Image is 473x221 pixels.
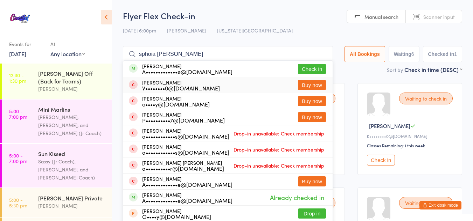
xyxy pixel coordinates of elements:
[167,27,206,34] span: [PERSON_NAME]
[9,108,27,119] time: 5:00 - 7:00 pm
[142,85,220,91] div: V••••••••0@[DOMAIN_NAME]
[298,64,326,74] button: Check in
[411,51,414,57] div: 6
[2,188,112,217] a: 5:00 -5:30 pm[PERSON_NAME] Private[PERSON_NAME]
[38,150,106,157] div: Sun Kissed
[142,69,232,74] div: A•••••••••••••e@[DOMAIN_NAME]
[123,10,462,21] h2: Flyer Flex Check-in
[268,191,326,204] span: Already checked in
[298,96,326,106] button: Buy now
[298,80,326,90] button: Buy now
[2,144,112,187] a: 5:00 -7:00 pmSun KissedSassy (Jr Coach), [PERSON_NAME], and [PERSON_NAME] Coach)
[232,144,326,155] span: Drop-in unavailable: Check membership
[38,69,106,85] div: [PERSON_NAME] Off (Back for Teams)
[142,112,225,123] div: [PERSON_NAME]
[454,51,457,57] div: 1
[399,197,453,209] div: Waiting to check in
[142,149,229,155] div: a••••••••••••s@[DOMAIN_NAME]
[367,142,455,148] div: Classes Remaining: 1 this week
[142,144,229,155] div: [PERSON_NAME]
[142,133,229,139] div: a••••••••••••s@[DOMAIN_NAME]
[389,46,419,62] button: Waiting6
[345,46,385,62] button: All Bookings
[423,13,455,20] span: Scanner input
[38,157,106,182] div: Sassy (Jr Coach), [PERSON_NAME], and [PERSON_NAME] Coach)
[387,66,403,73] label: Sort by
[367,155,395,165] button: Check in
[142,101,210,107] div: o••••y@[DOMAIN_NAME]
[369,122,410,130] span: [PERSON_NAME]
[217,27,293,34] span: [US_STATE][GEOGRAPHIC_DATA]
[2,64,112,99] a: 12:30 -1:30 pm[PERSON_NAME] Off (Back for Teams)[PERSON_NAME]
[142,176,232,187] div: [PERSON_NAME]
[50,50,85,58] div: Any location
[298,208,326,219] button: Drop in
[142,165,224,171] div: a••••••••••r@[DOMAIN_NAME]
[142,214,211,219] div: O••••y@[DOMAIN_NAME]
[142,128,229,139] div: [PERSON_NAME]
[423,46,462,62] button: Checked in1
[142,192,232,203] div: [PERSON_NAME]
[142,198,232,203] div: A•••••••••••••e@[DOMAIN_NAME]
[9,72,26,83] time: 12:30 - 1:30 pm
[142,96,210,107] div: [PERSON_NAME]
[50,38,85,50] div: At
[9,38,43,50] div: Events for
[364,13,398,20] span: Manual search
[38,194,106,202] div: [PERSON_NAME] Private
[123,46,333,62] input: Search
[142,182,232,187] div: A•••••••••••••e@[DOMAIN_NAME]
[142,63,232,74] div: [PERSON_NAME]
[38,105,106,113] div: Mini Marlins
[142,80,220,91] div: [PERSON_NAME]
[404,66,462,73] div: Check in time (DESC)
[7,5,33,31] img: Coastal All-Stars
[142,208,211,219] div: [PERSON_NAME]
[38,202,106,210] div: [PERSON_NAME]
[367,133,455,139] div: K••••••••0@[DOMAIN_NAME]
[9,197,27,208] time: 5:00 - 5:30 pm
[419,201,461,209] button: Exit kiosk mode
[9,153,27,164] time: 5:00 - 7:00 pm
[123,27,156,34] span: [DATE] 6:00pm
[142,117,225,123] div: P••••••••••7@[DOMAIN_NAME]
[38,85,106,93] div: [PERSON_NAME]
[2,100,112,143] a: 5:00 -7:00 pmMini Marlins[PERSON_NAME], [PERSON_NAME], and [PERSON_NAME] (Jr Coach)
[142,160,224,171] div: [PERSON_NAME] [PERSON_NAME]
[9,50,26,58] a: [DATE]
[399,93,453,104] div: Waiting to check in
[298,176,326,186] button: Buy now
[38,113,106,137] div: [PERSON_NAME], [PERSON_NAME], and [PERSON_NAME] (Jr Coach)
[232,160,326,171] span: Drop-in unavailable: Check membership
[232,128,326,139] span: Drop-in unavailable: Check membership
[298,112,326,122] button: Buy now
